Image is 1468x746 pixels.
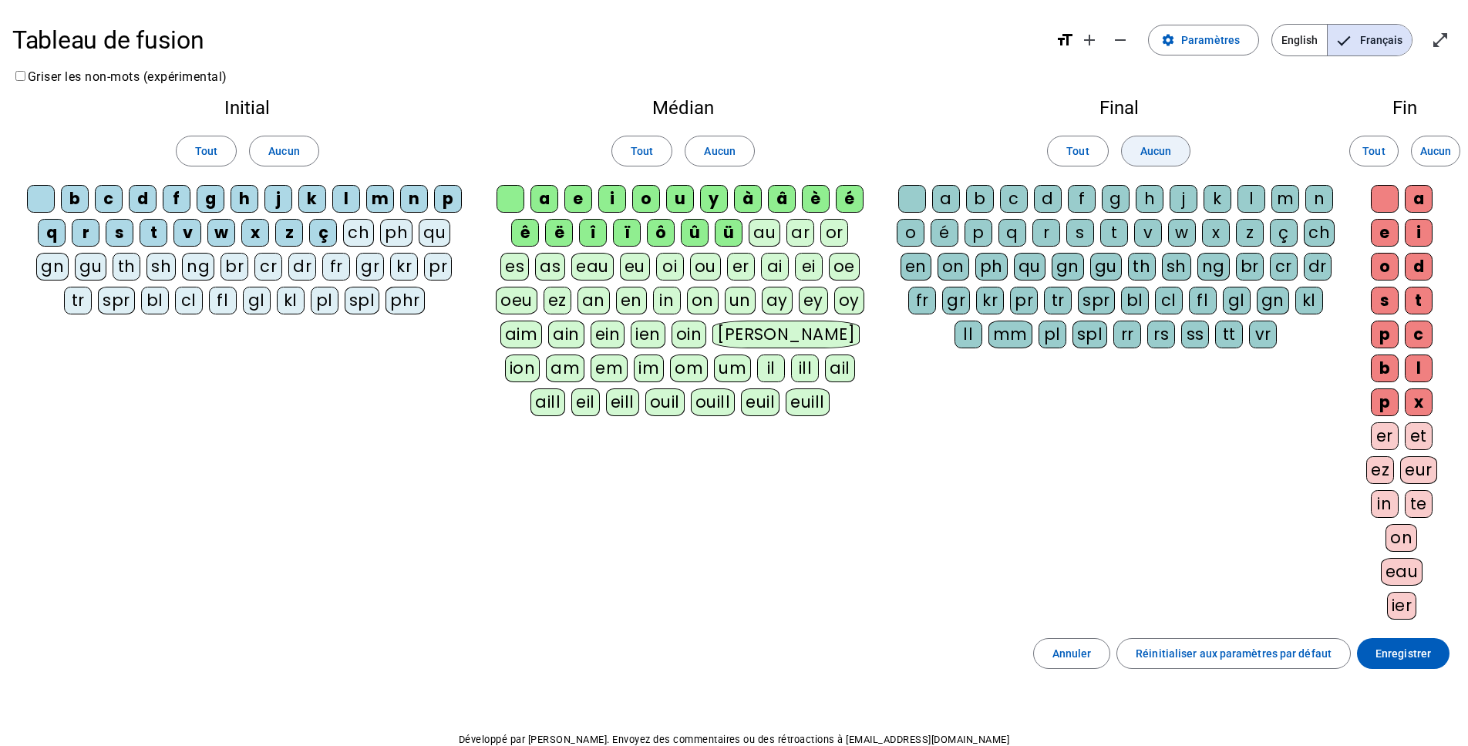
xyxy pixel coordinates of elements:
[1010,287,1038,314] div: pr
[12,15,1043,65] h1: Tableau de fusion
[98,287,135,314] div: spr
[734,185,762,213] div: à
[1405,253,1433,281] div: d
[1168,219,1196,247] div: w
[795,253,823,281] div: ei
[613,219,641,247] div: ï
[548,321,584,348] div: ain
[1271,185,1299,213] div: m
[1405,422,1433,450] div: et
[424,253,452,281] div: pr
[1047,136,1108,166] button: Tout
[1181,321,1209,348] div: ss
[1162,253,1191,281] div: sh
[564,185,592,213] div: e
[1386,524,1417,552] div: on
[38,219,66,247] div: q
[207,219,235,247] div: w
[577,287,610,314] div: an
[264,185,292,213] div: j
[1105,25,1136,55] button: Diminuer la taille de la police
[496,287,537,314] div: oeu
[535,253,565,281] div: as
[598,185,626,213] div: i
[741,388,779,416] div: euil
[1270,253,1298,281] div: cr
[645,388,685,416] div: ouil
[1420,142,1451,160] span: Aucun
[1405,355,1433,382] div: l
[1387,592,1417,620] div: ier
[400,185,428,213] div: n
[500,321,543,348] div: aim
[1121,136,1190,166] button: Aucun
[209,287,237,314] div: fl
[322,253,350,281] div: fr
[1371,321,1399,348] div: p
[309,219,337,247] div: ç
[530,185,558,213] div: a
[544,287,571,314] div: ez
[1366,99,1443,117] h2: Fin
[311,287,338,314] div: pl
[1000,185,1028,213] div: c
[1425,25,1456,55] button: Entrer en plein écran
[275,219,303,247] div: z
[656,253,684,281] div: oi
[1189,287,1217,314] div: fl
[1431,31,1449,49] mat-icon: open_in_full
[825,355,855,382] div: ail
[901,253,931,281] div: en
[1249,321,1277,348] div: vr
[938,253,969,281] div: on
[820,219,848,247] div: or
[620,253,650,281] div: eu
[1148,25,1259,55] button: Paramètres
[1052,253,1084,281] div: gn
[1161,33,1175,47] mat-icon: settings
[591,321,625,348] div: ein
[15,71,25,81] input: Griser les non-mots (expérimental)
[1295,287,1323,314] div: kl
[1270,219,1298,247] div: ç
[1140,142,1171,160] span: Aucun
[113,253,140,281] div: th
[1236,219,1264,247] div: z
[1375,644,1431,663] span: Enregistrer
[390,253,418,281] div: kr
[829,253,860,281] div: oe
[298,185,326,213] div: k
[1371,388,1399,416] div: p
[1155,287,1183,314] div: cl
[1136,185,1163,213] div: h
[1136,644,1332,663] span: Réinitialiser aux paramètres par défaut
[762,287,793,314] div: ay
[1068,185,1096,213] div: f
[1371,422,1399,450] div: er
[176,136,237,166] button: Tout
[791,355,819,382] div: ill
[1411,136,1460,166] button: Aucun
[1052,644,1092,663] span: Annuler
[61,185,89,213] div: b
[799,287,828,314] div: ey
[685,136,754,166] button: Aucun
[140,219,167,247] div: t
[1170,185,1197,213] div: j
[1405,321,1433,348] div: c
[241,219,269,247] div: x
[505,355,540,382] div: ion
[1405,219,1433,247] div: i
[1102,185,1130,213] div: g
[1134,219,1162,247] div: v
[182,253,214,281] div: ng
[1405,185,1433,213] div: a
[998,219,1026,247] div: q
[288,253,316,281] div: dr
[691,388,735,416] div: ouill
[495,99,872,117] h2: Médian
[277,287,305,314] div: kl
[1328,25,1412,55] span: Français
[1349,136,1399,166] button: Tout
[955,321,982,348] div: ll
